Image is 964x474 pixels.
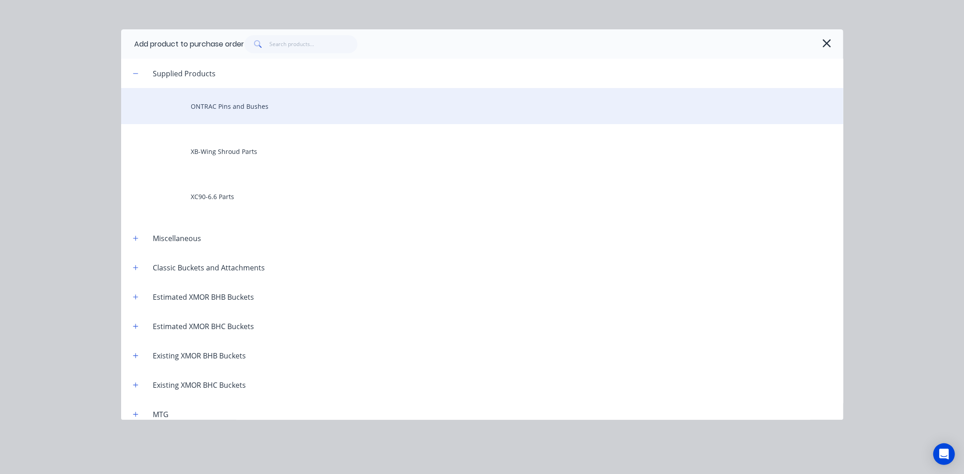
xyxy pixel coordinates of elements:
[135,39,245,50] div: Add product to purchase order
[146,233,209,244] div: Miscellaneous
[146,350,254,361] div: Existing XMOR BHB Buckets
[146,380,254,390] div: Existing XMOR BHC Buckets
[146,409,176,420] div: MTG
[146,68,223,79] div: Supplied Products
[146,321,262,332] div: Estimated XMOR BHC Buckets
[269,35,357,53] input: Search products...
[933,443,955,465] div: Open Intercom Messenger
[146,292,262,302] div: Estimated XMOR BHB Buckets
[146,262,273,273] div: Classic Buckets and Attachments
